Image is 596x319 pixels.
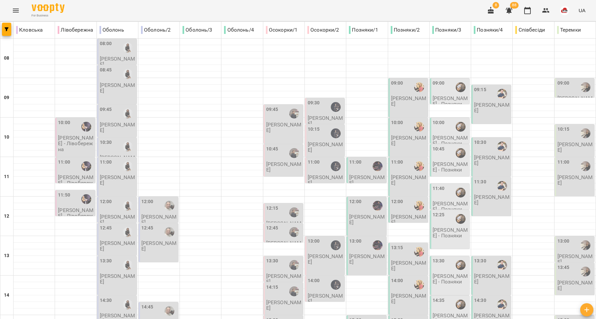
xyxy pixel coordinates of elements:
[308,253,343,265] p: [PERSON_NAME]
[557,159,570,166] label: 11:00
[266,106,278,113] label: 09:45
[414,247,424,257] div: Наталя ПОСИПАЙКО
[100,122,135,133] p: [PERSON_NAME]
[123,227,133,237] img: Любов ПУШНЯК
[474,297,486,304] label: 14:30
[391,293,427,305] p: [PERSON_NAME]
[58,174,94,192] p: [PERSON_NAME] - Лівобережна
[123,260,133,270] div: Любов ПУШНЯК
[164,201,174,211] div: Юрій ГАЛІС
[497,300,507,309] img: Віктор АРТЕМЕНКО
[414,82,424,92] img: Наталя ПОСИПАЙКО
[100,273,135,285] p: [PERSON_NAME]
[474,178,486,186] label: 11:30
[557,238,570,245] label: 13:00
[557,26,581,34] p: Теремки
[123,43,133,53] img: Любов ПУШНЯК
[557,253,593,265] p: [PERSON_NAME]
[373,240,383,250] div: Юлія КРАВЧЕНКО
[433,80,445,87] label: 09:00
[58,135,94,152] p: [PERSON_NAME] - Лівобережна
[474,273,510,285] p: [PERSON_NAME]
[456,122,466,132] img: Даниїл КАЛАШНИК
[141,240,177,252] p: [PERSON_NAME]
[123,69,133,79] div: Любов ПУШНЯК
[581,82,590,92] img: Ольга ЕПОВА
[266,300,302,311] p: [PERSON_NAME]
[81,161,91,171] div: Ольга МОСКАЛЕНКО
[141,214,177,226] p: [PERSON_NAME]
[349,238,361,245] label: 13:00
[123,161,133,171] div: Любов ПУШНЯК
[266,284,278,291] label: 14:15
[414,280,424,290] img: Наталя ПОСИПАЙКО
[32,3,65,13] img: Voopty Logo
[81,194,91,204] div: Ольга МОСКАЛЕНКО
[474,26,503,34] p: Позняки/4
[289,207,299,217] img: Тетяна КУРУЧ
[349,26,378,34] p: Позняки/1
[474,194,510,206] p: [PERSON_NAME]
[433,297,445,304] label: 14:35
[81,122,91,132] img: Ольга МОСКАЛЕНКО
[456,148,466,158] div: Даниїл КАЛАШНИК
[576,4,588,16] button: UA
[100,297,112,304] label: 14:30
[456,300,466,309] div: Даниїл КАЛАШНИК
[580,303,593,316] button: Створити урок
[266,257,278,265] label: 13:30
[456,82,466,92] img: Даниїл КАЛАШНИК
[183,26,212,34] p: Оболонь/3
[58,26,93,34] p: Лівобережна
[433,273,468,285] p: [PERSON_NAME] - Позняки
[456,260,466,270] img: Даниїл КАЛАШНИК
[497,142,507,151] div: Віктор АРТЕМЕНКО
[579,7,585,14] span: UA
[289,109,299,119] img: Тетяна КУРУЧ
[474,257,486,265] label: 13:30
[100,198,112,205] label: 12:00
[141,26,171,34] p: Оболонь/2
[331,128,341,138] img: Олена САФРОНОВА-СМИРНОВА
[164,227,174,237] img: Юрій ГАЛІС
[581,161,590,171] div: Ольга ЕПОВА
[349,159,361,166] label: 11:00
[391,260,427,272] p: [PERSON_NAME]
[581,267,590,277] img: Ольга ЕПОВА
[433,211,445,219] label: 12:25
[414,201,424,211] img: Наталя ПОСИПАЙКО
[391,214,427,226] p: [PERSON_NAME]
[414,161,424,171] img: Наталя ПОСИПАЙКО
[391,244,403,252] label: 13:15
[391,80,403,87] label: 09:00
[100,214,135,226] p: [PERSON_NAME]
[391,174,427,186] p: [PERSON_NAME]
[497,260,507,270] img: Віктор АРТЕМЕНКО
[349,253,385,265] p: [PERSON_NAME]
[266,205,278,212] label: 12:15
[266,146,278,153] label: 10:45
[433,146,445,153] label: 10:45
[560,6,569,15] img: 42377b0de29e0fb1f7aad4b12e1980f7.jpeg
[100,155,135,166] p: [PERSON_NAME]
[581,240,590,250] img: Ольга ЕПОВА
[141,198,154,205] label: 12:00
[373,201,383,211] div: Юлія КРАВЧЕНКО
[123,142,133,151] div: Любов ПУШНЯК
[266,225,278,232] label: 12:45
[497,181,507,191] div: Віктор АРТЕМЕНКО
[289,286,299,296] img: Тетяна КУРУЧ
[123,300,133,309] img: Любов ПУШНЯК
[266,273,302,285] p: [PERSON_NAME]
[4,173,9,180] h6: 11
[308,99,320,107] label: 09:30
[289,227,299,237] img: Тетяна КУРУЧ
[308,126,320,133] label: 10:15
